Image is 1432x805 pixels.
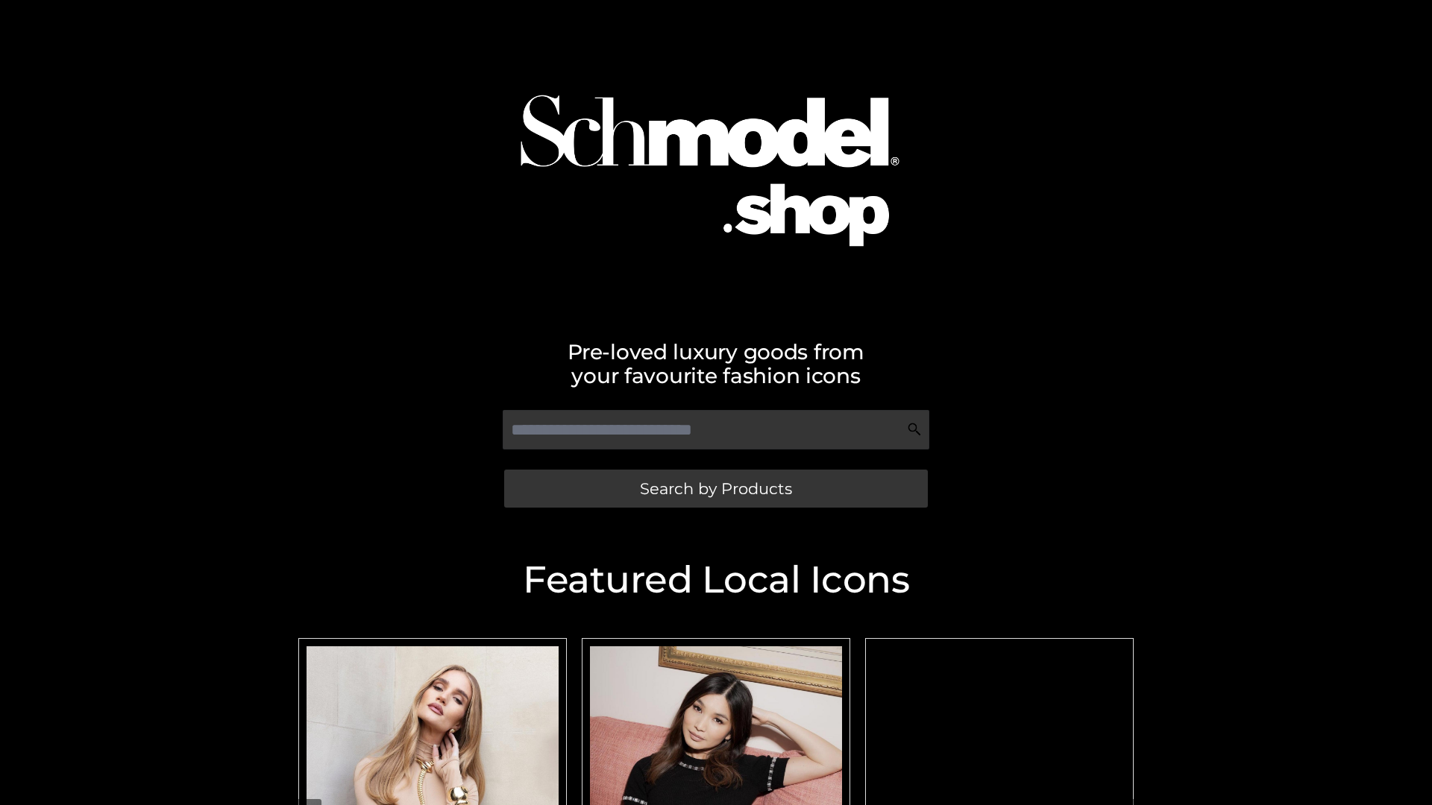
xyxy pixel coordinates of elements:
[907,422,922,437] img: Search Icon
[640,481,792,496] span: Search by Products
[504,470,928,508] a: Search by Products
[291,340,1141,388] h2: Pre-loved luxury goods from your favourite fashion icons
[291,561,1141,599] h2: Featured Local Icons​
